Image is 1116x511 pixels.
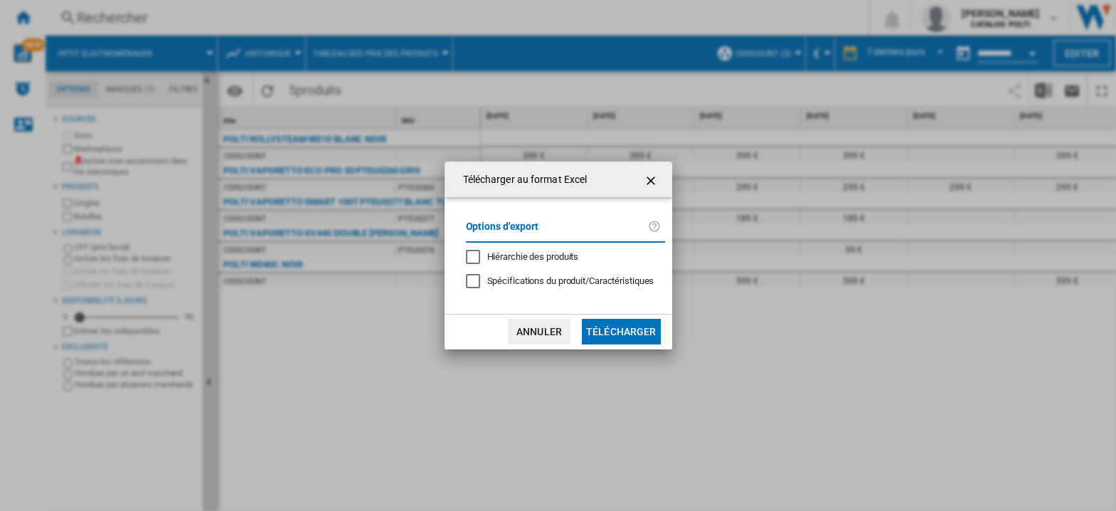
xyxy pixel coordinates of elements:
[487,251,579,262] span: Hiérarchie des produits
[644,172,661,189] ng-md-icon: getI18NText('BUTTONS.CLOSE_DIALOG')
[638,165,666,194] button: getI18NText('BUTTONS.CLOSE_DIALOG')
[466,250,654,263] md-checkbox: Hiérarchie des produits
[466,218,648,245] label: Options d'export
[582,319,661,344] button: Télécharger
[487,275,654,286] span: Spécifications du produit/Caractéristiques
[456,173,588,187] h4: Télécharger au format Excel
[487,275,654,288] div: S'applique uniquement à la vision catégorie
[508,319,570,344] button: Annuler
